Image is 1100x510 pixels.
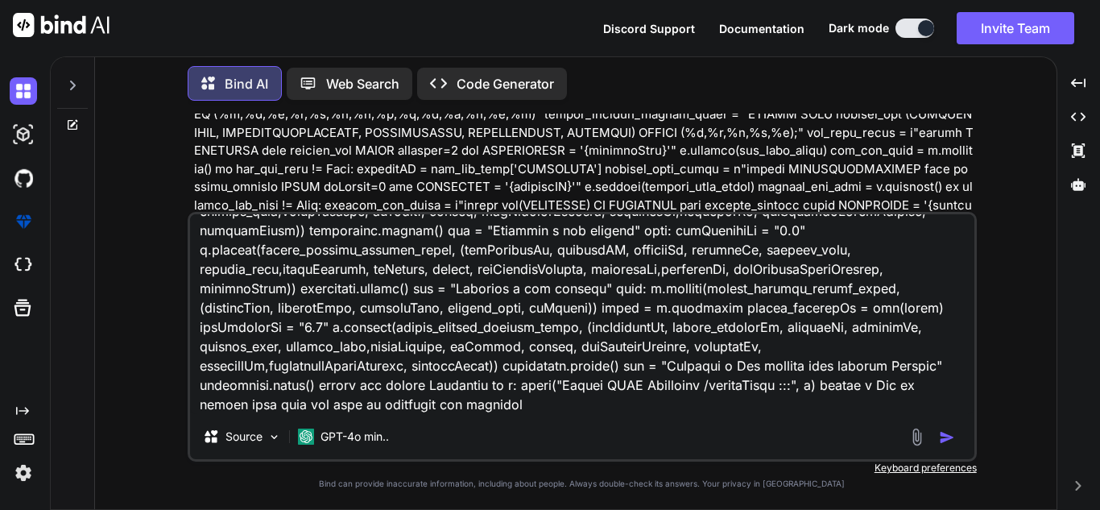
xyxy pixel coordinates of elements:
[10,77,37,105] img: darkChat
[10,164,37,192] img: githubDark
[298,429,314,445] img: GPT-4o mini
[10,121,37,148] img: darkAi-studio
[10,459,37,487] img: settings
[908,428,926,446] img: attachment
[188,462,977,475] p: Keyboard preferences
[320,429,389,445] p: GPT-4o min..
[225,429,263,445] p: Source
[267,430,281,444] img: Pick Models
[13,13,110,37] img: Bind AI
[829,20,889,36] span: Dark mode
[603,22,695,35] span: Discord Support
[939,429,955,446] img: icon
[326,74,399,93] p: Web Search
[719,20,804,37] button: Documentation
[188,478,977,490] p: Bind can provide inaccurate information, including about people. Always double-check its answers....
[457,74,554,93] p: Code Generator
[10,251,37,279] img: cloudideIcon
[603,20,695,37] button: Discord Support
[190,214,974,414] textarea: lor ipsumdOlorsIta(consect, adipisCingElit): sed: do 'eiusmoDtem' inc ut laboree.DOLOR ma 'aliqua...
[10,208,37,235] img: premium
[225,74,268,93] p: Bind AI
[957,12,1074,44] button: Invite Team
[719,22,804,35] span: Documentation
